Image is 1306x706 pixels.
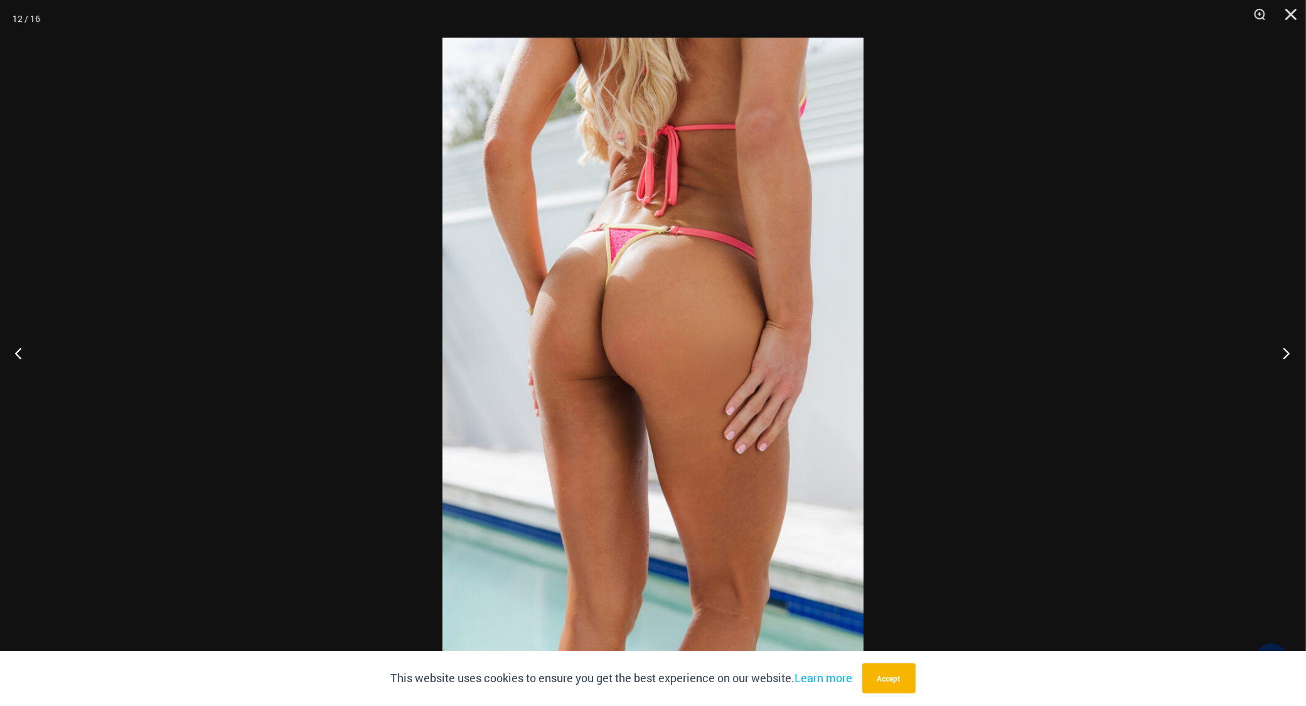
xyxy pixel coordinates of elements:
[1259,322,1306,384] button: Next
[862,663,916,693] button: Accept
[795,670,853,685] a: Learn more
[13,9,40,28] div: 12 / 16
[391,669,853,688] p: This website uses cookies to ensure you get the best experience on our website.
[442,38,864,668] img: Bubble Mesh Highlight Pink 469 Thong 02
